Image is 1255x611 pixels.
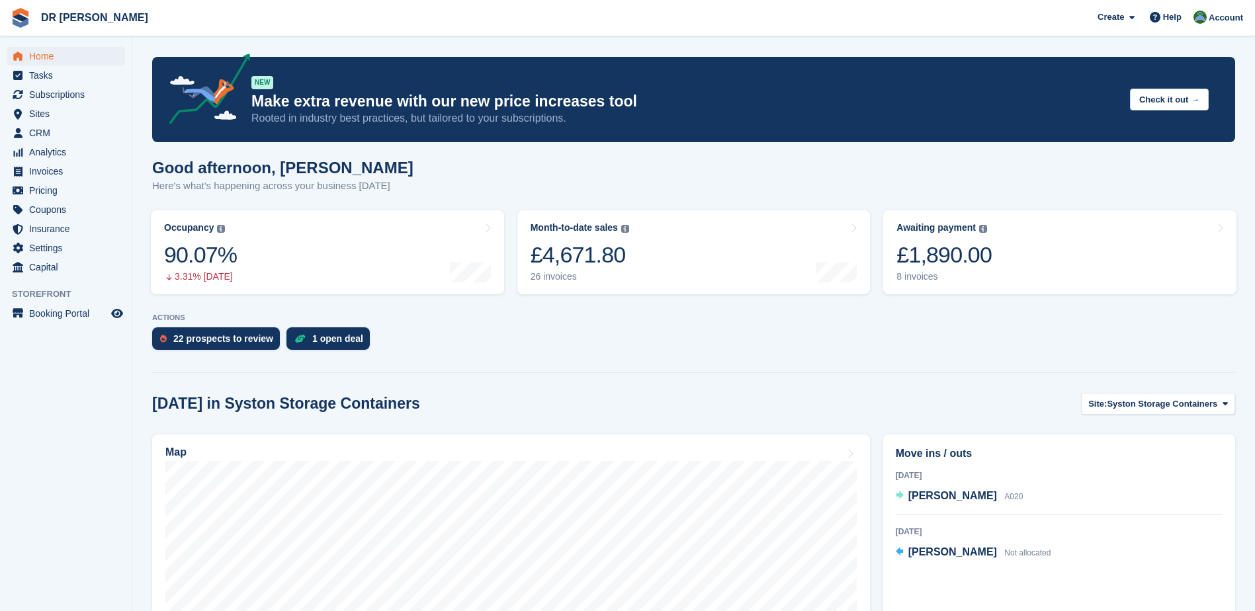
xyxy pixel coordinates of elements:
[7,258,125,276] a: menu
[7,104,125,123] a: menu
[29,47,108,65] span: Home
[896,488,1023,505] a: [PERSON_NAME] A020
[29,162,108,181] span: Invoices
[29,304,108,323] span: Booking Portal
[7,200,125,219] a: menu
[1130,89,1209,110] button: Check it out →
[29,258,108,276] span: Capital
[908,490,997,501] span: [PERSON_NAME]
[7,181,125,200] a: menu
[152,179,413,194] p: Here's what's happening across your business [DATE]
[151,210,504,294] a: Occupancy 90.07% 3.31% [DATE]
[12,288,132,301] span: Storefront
[164,222,214,233] div: Occupancy
[7,162,125,181] a: menu
[531,222,618,233] div: Month-to-date sales
[517,210,871,294] a: Month-to-date sales £4,671.80 26 invoices
[621,225,629,233] img: icon-info-grey-7440780725fd019a000dd9b08b2336e03edf1995a4989e88bcd33f0948082b44.svg
[7,220,125,238] a: menu
[294,334,306,343] img: deal-1b604bf984904fb50ccaf53a9ad4b4a5d6e5aea283cecdc64d6e3604feb123c2.svg
[109,305,125,321] a: Preview store
[158,54,251,129] img: price-adjustments-announcement-icon-8257ccfd72463d97f412b2fc003d46551f7dbcb40ab6d574587a9cd5c0d94...
[7,85,125,104] a: menu
[7,66,125,85] a: menu
[896,271,992,282] div: 8 invoices
[29,181,108,200] span: Pricing
[896,222,976,233] div: Awaiting payment
[286,327,376,356] a: 1 open deal
[883,210,1236,294] a: Awaiting payment £1,890.00 8 invoices
[165,446,187,458] h2: Map
[251,92,1119,111] p: Make extra revenue with our new price increases tool
[1004,548,1051,557] span: Not allocated
[7,47,125,65] a: menu
[896,241,992,268] div: £1,890.00
[908,546,997,557] span: [PERSON_NAME]
[1088,397,1107,411] span: Site:
[1107,397,1217,411] span: Syston Storage Containers
[29,66,108,85] span: Tasks
[152,395,420,413] h2: [DATE] in Syston Storage Containers
[1098,11,1124,24] span: Create
[7,304,125,323] a: menu
[531,241,629,268] div: £4,671.80
[7,124,125,142] a: menu
[29,104,108,123] span: Sites
[7,239,125,257] a: menu
[173,333,273,344] div: 22 prospects to review
[896,544,1051,561] a: [PERSON_NAME] Not allocated
[979,225,987,233] img: icon-info-grey-7440780725fd019a000dd9b08b2336e03edf1995a4989e88bcd33f0948082b44.svg
[29,143,108,161] span: Analytics
[29,239,108,257] span: Settings
[1004,492,1023,501] span: A020
[36,7,153,28] a: DR [PERSON_NAME]
[531,271,629,282] div: 26 invoices
[29,220,108,238] span: Insurance
[29,124,108,142] span: CRM
[152,313,1235,322] p: ACTIONS
[152,327,286,356] a: 22 prospects to review
[29,200,108,219] span: Coupons
[312,333,363,344] div: 1 open deal
[29,85,108,104] span: Subscriptions
[1209,11,1243,24] span: Account
[164,271,237,282] div: 3.31% [DATE]
[7,143,125,161] a: menu
[1193,11,1207,24] img: Alice Stanley
[160,335,167,343] img: prospect-51fa495bee0391a8d652442698ab0144808aea92771e9ea1ae160a38d050c398.svg
[164,241,237,268] div: 90.07%
[896,469,1223,481] div: [DATE]
[251,76,273,89] div: NEW
[896,446,1223,462] h2: Move ins / outs
[1081,393,1235,415] button: Site: Syston Storage Containers
[217,225,225,233] img: icon-info-grey-7440780725fd019a000dd9b08b2336e03edf1995a4989e88bcd33f0948082b44.svg
[152,159,413,177] h1: Good afternoon, [PERSON_NAME]
[896,526,1223,538] div: [DATE]
[1163,11,1182,24] span: Help
[251,111,1119,126] p: Rooted in industry best practices, but tailored to your subscriptions.
[11,8,30,28] img: stora-icon-8386f47178a22dfd0bd8f6a31ec36ba5ce8667c1dd55bd0f319d3a0aa187defe.svg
